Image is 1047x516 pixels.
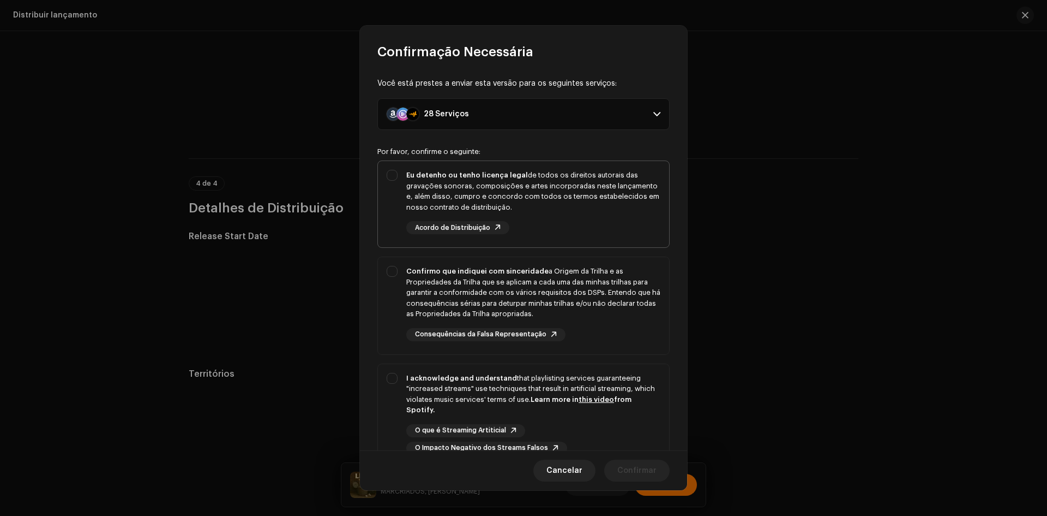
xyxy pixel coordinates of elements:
[424,110,469,118] div: 28 Serviços
[533,460,595,482] button: Cancelar
[579,396,614,403] a: this video
[377,98,670,130] p-accordion-header: 28 Serviços
[377,78,670,90] div: Você está prestes a enviar esta versão para os seguintes serviços:
[406,373,660,416] div: that playlisting services guaranteeing "increased streams" use techniques that result in artifici...
[406,375,517,382] strong: I acknowledge and understand
[415,224,490,232] span: Acordo de Distribuição
[406,170,660,212] div: de todos os direitos autorais das gravações sonoras, composições e artes incorporadas neste lança...
[604,460,670,482] button: Confirmar
[406,266,660,319] div: a Origem da Trilha e as Propriedades da Trilha que se aplicam a cada uma das minhas trilhas para ...
[406,171,528,179] strong: Eu detenho ou tenho licença legal
[546,460,582,482] span: Cancelar
[415,427,506,434] span: O que é Streaming Artiticial
[377,257,670,355] p-togglebutton: Confirmo que indiquei com sinceridadea Origem da Trilha e as Propriedades da Trilha que se aplica...
[377,147,670,156] div: Por favor, confirme o seguinte:
[415,331,546,338] span: Consequências da Falsa Representação
[377,364,670,468] p-togglebutton: I acknowledge and understandthat playlisting services guaranteeing "increased streams" use techni...
[377,43,533,61] span: Confirmação Necessária
[377,161,670,248] p-togglebutton: Eu detenho ou tenho licença legalde todos os direitos autorais das gravações sonoras, composições...
[617,460,657,482] span: Confirmar
[406,268,549,275] strong: Confirmo que indiquei com sinceridade
[415,444,548,452] span: O Impacto Negativo dos Streams Falsos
